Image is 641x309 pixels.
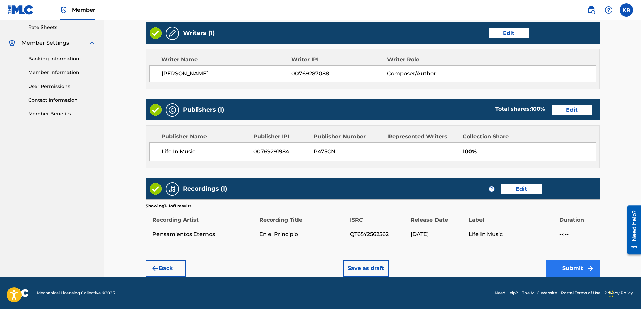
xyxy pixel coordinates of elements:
img: 7ee5dd4eb1f8a8e3ef2f.svg [151,264,159,272]
a: Privacy Policy [604,290,633,296]
span: 100 % [531,106,545,112]
div: Writer Role [387,56,474,64]
span: --:-- [559,230,596,238]
div: Recording Artist [152,209,256,224]
img: Recordings [168,185,176,193]
span: P475CN [314,148,383,156]
span: Life In Music [162,148,248,156]
a: Member Benefits [28,110,96,117]
a: Contact Information [28,97,96,104]
img: f7272a7cc735f4ea7f67.svg [586,264,594,272]
div: Label [469,209,556,224]
div: User Menu [620,3,633,17]
div: Publisher Name [161,133,248,141]
h5: Writers (1) [183,29,215,37]
div: ISRC [350,209,407,224]
img: Valid [150,27,162,39]
div: Help [602,3,615,17]
div: Writer Name [161,56,292,64]
div: Writer IPI [291,56,387,64]
span: ? [489,186,494,192]
button: Save as draft [343,260,389,277]
img: Valid [150,104,162,116]
a: The MLC Website [522,290,557,296]
span: [PERSON_NAME] [162,70,292,78]
img: help [605,6,613,14]
div: Recording Title [259,209,347,224]
div: Publisher Number [314,133,383,141]
h5: Publishers (1) [183,106,224,114]
span: Life In Music [469,230,556,238]
span: Member Settings [21,39,69,47]
button: Edit [489,28,529,38]
span: 00769287088 [291,70,387,78]
span: 100% [463,148,596,156]
img: search [587,6,595,14]
button: Back [146,260,186,277]
img: Top Rightsholder [60,6,68,14]
div: Represented Writers [388,133,458,141]
img: logo [8,289,29,297]
img: Valid [150,183,162,195]
button: Submit [546,260,600,277]
div: Collection Share [463,133,528,141]
button: Edit [501,184,542,194]
img: Member Settings [8,39,16,47]
span: Composer/Author [387,70,474,78]
span: 00769291984 [253,148,309,156]
div: Release Date [411,209,466,224]
iframe: Resource Center [622,201,641,258]
span: Pensamientos Eternos [152,230,256,238]
img: MLC Logo [8,5,34,15]
a: User Permissions [28,83,96,90]
div: Publisher IPI [253,133,309,141]
a: Rate Sheets [28,24,96,31]
div: Duration [559,209,596,224]
a: Member Information [28,69,96,76]
span: En el Principio [259,230,347,238]
img: expand [88,39,96,47]
span: [DATE] [411,230,466,238]
a: Portal Terms of Use [561,290,600,296]
iframe: Chat Widget [607,277,641,309]
span: QT65Y2562562 [350,230,407,238]
img: Writers [168,29,176,37]
img: Publishers [168,106,176,114]
a: Banking Information [28,55,96,62]
a: Public Search [585,3,598,17]
span: Member [72,6,95,14]
span: Mechanical Licensing Collective © 2025 [37,290,115,296]
div: Total shares: [495,105,545,113]
p: Showing 1 - 1 of 1 results [146,203,191,209]
a: Need Help? [495,290,518,296]
div: Drag [609,284,613,304]
button: Edit [552,105,592,115]
h5: Recordings (1) [183,185,227,193]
